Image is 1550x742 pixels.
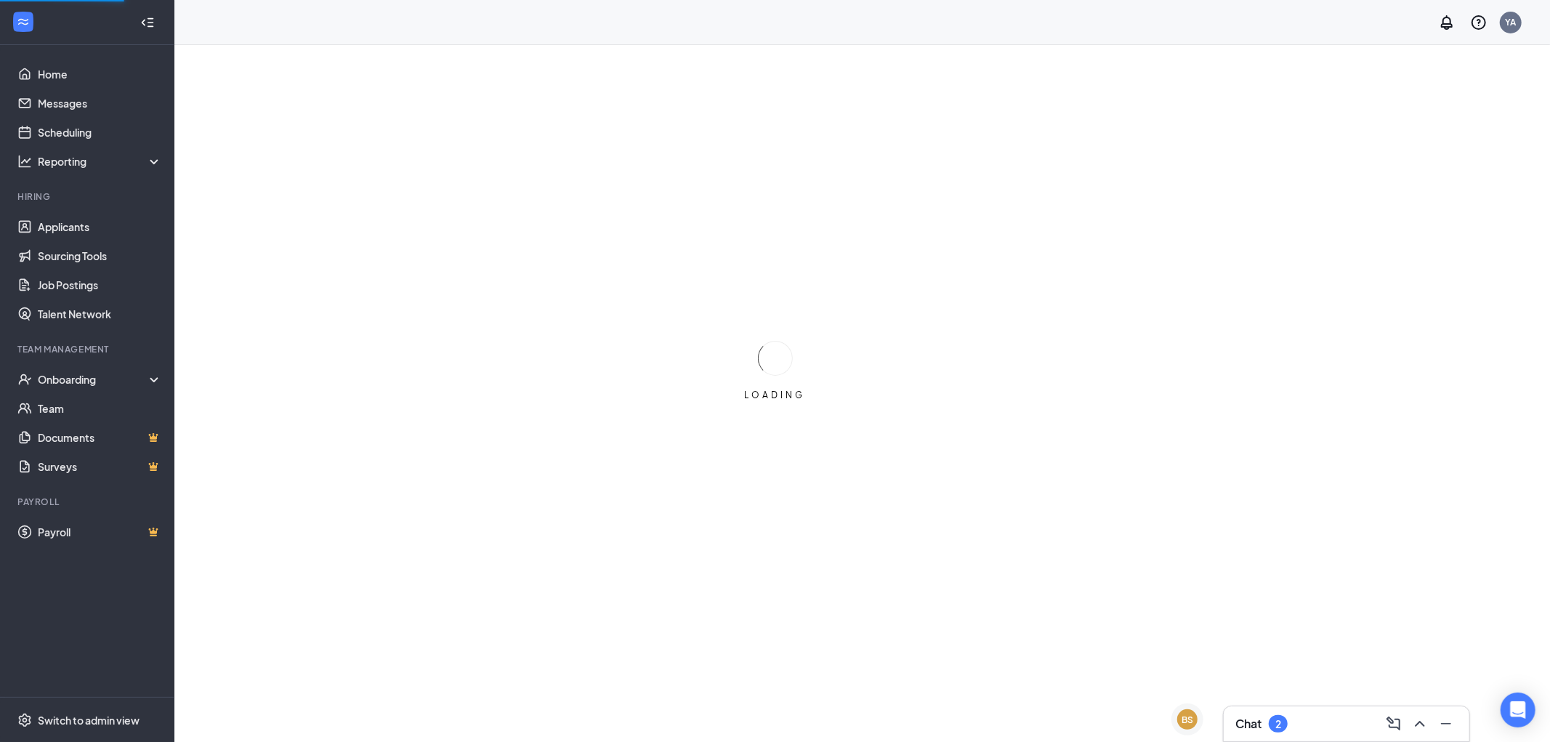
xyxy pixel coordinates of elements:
svg: Minimize [1437,715,1455,733]
div: LOADING [739,389,812,401]
a: Sourcing Tools [38,241,162,270]
svg: Notifications [1438,14,1456,31]
div: BS [1182,714,1193,726]
div: 2 [1275,718,1281,730]
a: Job Postings [38,270,162,299]
svg: ComposeMessage [1385,715,1402,733]
div: Onboarding [38,372,150,387]
div: YA [1506,16,1517,28]
div: Switch to admin view [38,713,140,727]
div: Reporting [38,154,163,169]
svg: Collapse [140,15,155,30]
div: Hiring [17,190,159,203]
div: Team Management [17,343,159,355]
svg: Settings [17,713,32,727]
a: DocumentsCrown [38,423,162,452]
div: Open Intercom Messenger [1501,693,1535,727]
svg: Analysis [17,154,32,169]
button: ComposeMessage [1382,712,1405,735]
svg: ChevronUp [1411,715,1429,733]
a: Scheduling [38,118,162,147]
a: Talent Network [38,299,162,328]
svg: UserCheck [17,372,32,387]
a: Team [38,394,162,423]
a: SurveysCrown [38,452,162,481]
button: ChevronUp [1408,712,1432,735]
a: Applicants [38,212,162,241]
button: Minimize [1434,712,1458,735]
svg: WorkstreamLogo [16,15,31,29]
a: Home [38,60,162,89]
div: Payroll [17,496,159,508]
h3: Chat [1235,716,1262,732]
a: Messages [38,89,162,118]
a: PayrollCrown [38,517,162,547]
svg: QuestionInfo [1470,14,1488,31]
